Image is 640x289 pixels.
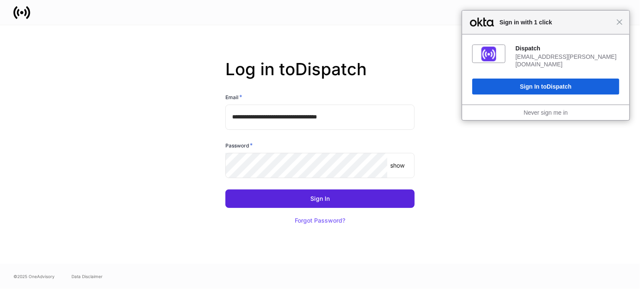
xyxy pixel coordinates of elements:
span: © 2025 OneAdvisory [13,273,55,280]
div: Dispatch [516,45,619,52]
a: Data Disclaimer [71,273,103,280]
button: Sign In toDispatch [472,79,619,95]
button: Forgot Password? [284,211,356,230]
div: Forgot Password? [295,218,345,223]
h6: Password [225,141,253,150]
button: Sign In [225,189,415,208]
h6: Email [225,93,242,101]
h2: Log in to Dispatch [225,59,415,93]
img: fs01jxrofoggULhDH358 [481,47,496,61]
span: Close [616,19,623,25]
span: Sign in with 1 click [495,17,616,27]
p: show [391,161,405,170]
div: [EMAIL_ADDRESS][PERSON_NAME][DOMAIN_NAME] [516,53,619,68]
span: Dispatch [547,83,571,90]
div: Sign In [310,196,330,202]
a: Never sign me in [524,109,568,116]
